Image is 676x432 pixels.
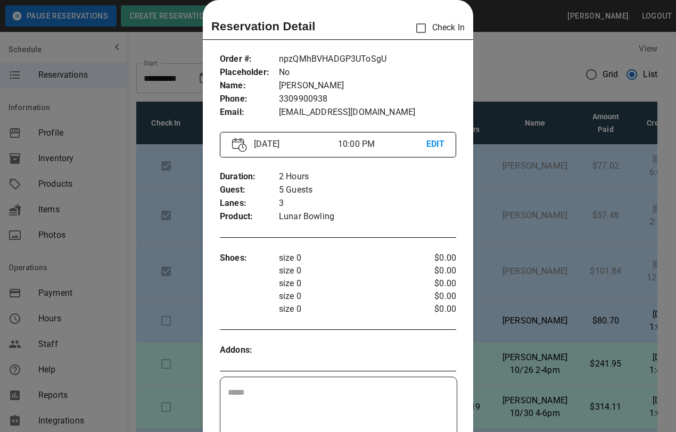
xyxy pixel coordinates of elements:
p: npzQMhBVHADGP3UToSgU [279,53,456,66]
p: size 0 [279,303,417,315]
p: Lunar Bowling [279,210,456,223]
p: 10:00 PM [338,138,426,151]
p: Shoes : [220,252,279,265]
p: $0.00 [417,277,456,290]
p: 2 Hours [279,170,456,184]
p: size 0 [279,277,417,290]
p: size 0 [279,264,417,277]
p: 3309900938 [279,93,456,106]
p: [PERSON_NAME] [279,79,456,93]
p: Duration : [220,170,279,184]
p: Phone : [220,93,279,106]
p: No [279,66,456,79]
p: Addons : [220,344,279,357]
p: Check In [410,17,465,39]
p: EDIT [426,138,444,151]
p: 3 [279,197,456,210]
p: size 0 [279,290,417,303]
p: $0.00 [417,264,456,277]
p: Reservation Detail [211,18,316,35]
p: Placeholder : [220,66,279,79]
p: Name : [220,79,279,93]
p: Email : [220,106,279,119]
p: 5 Guests [279,184,456,197]
p: size 0 [279,252,417,264]
p: $0.00 [417,252,456,264]
img: Vector [232,138,247,152]
p: Guest : [220,184,279,197]
p: $0.00 [417,290,456,303]
p: $0.00 [417,303,456,315]
p: [DATE] [250,138,338,151]
p: Lanes : [220,197,279,210]
p: Product : [220,210,279,223]
p: [EMAIL_ADDRESS][DOMAIN_NAME] [279,106,456,119]
p: Order # : [220,53,279,66]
